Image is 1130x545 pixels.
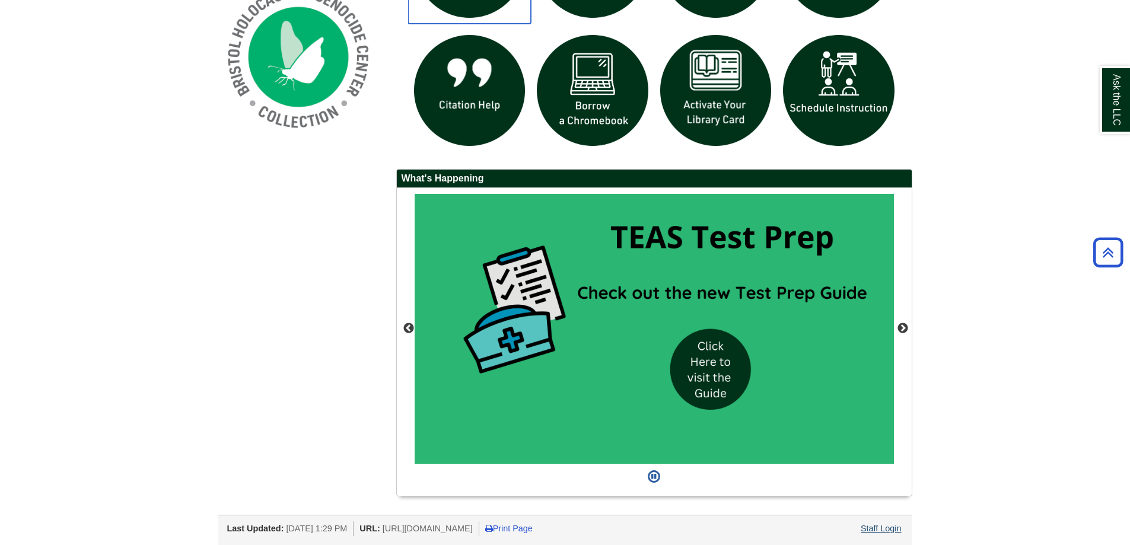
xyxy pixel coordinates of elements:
[383,524,473,533] span: [URL][DOMAIN_NAME]
[654,29,778,152] img: activate Library Card icon links to form to activate student ID into library card
[897,323,909,334] button: Next
[397,170,912,188] h2: What's Happening
[286,524,347,533] span: [DATE] 1:29 PM
[531,29,654,152] img: Borrow a chromebook icon links to the borrow a chromebook web page
[777,29,900,152] img: For faculty. Schedule Library Instruction icon links to form.
[408,29,531,152] img: citation help icon links to citation help guide page
[861,524,902,533] a: Staff Login
[227,524,284,533] span: Last Updated:
[485,524,493,533] i: Print Page
[403,323,415,334] button: Previous
[359,524,380,533] span: URL:
[644,464,664,490] button: Pause
[1089,244,1127,260] a: Back to Top
[415,194,894,464] div: This box contains rotating images
[485,524,533,533] a: Print Page
[415,194,894,464] img: Check out the new TEAS Test Prep topic guide.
